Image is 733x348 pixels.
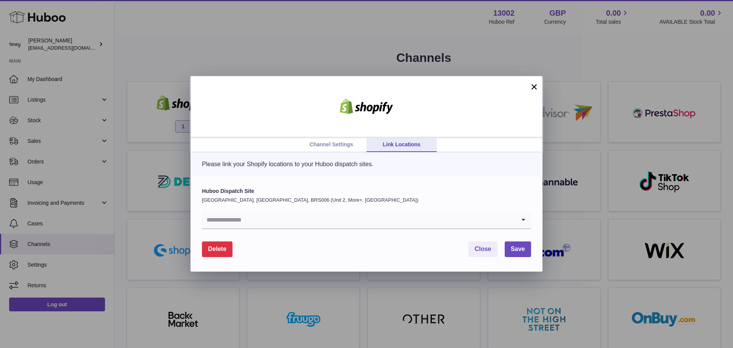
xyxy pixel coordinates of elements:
[202,160,531,168] p: Please link your Shopify locations to your Huboo dispatch sites.
[366,138,437,152] a: Link Locations
[475,246,491,252] span: Close
[296,138,366,152] a: Channel Settings
[505,241,531,257] button: Save
[202,211,516,228] input: Search for option
[530,82,539,91] button: ×
[208,246,226,252] span: Delete
[202,188,531,195] label: Huboo Dispatch Site
[468,241,497,257] button: Close
[511,246,525,252] span: Save
[202,197,531,204] p: [GEOGRAPHIC_DATA], [GEOGRAPHIC_DATA], BRS006 (Unit 2, More+, [GEOGRAPHIC_DATA])
[334,99,399,114] img: shopify
[202,241,232,257] button: Delete
[202,211,531,229] div: Search for option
